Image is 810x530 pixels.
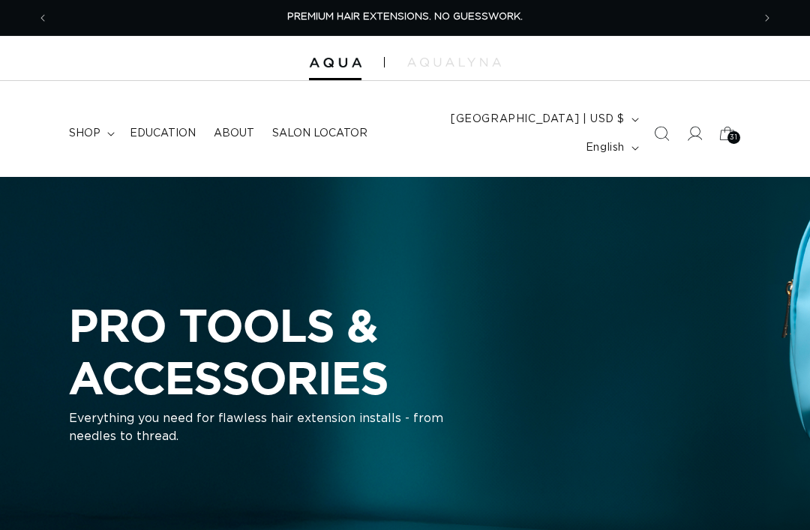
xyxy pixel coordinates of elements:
[272,127,367,140] span: Salon Locator
[407,58,501,67] img: aqualyna.com
[442,105,645,133] button: [GEOGRAPHIC_DATA] | USD $
[69,127,100,140] span: shop
[263,118,376,149] a: Salon Locator
[69,299,639,403] h2: PRO TOOLS & ACCESSORIES
[645,117,678,150] summary: Search
[69,409,444,445] p: Everything you need for flawless hair extension installs - from needles to thread.
[287,12,523,22] span: PREMIUM HAIR EXTENSIONS. NO GUESSWORK.
[751,4,784,32] button: Next announcement
[60,118,121,149] summary: shop
[586,140,625,156] span: English
[26,4,59,32] button: Previous announcement
[451,112,625,127] span: [GEOGRAPHIC_DATA] | USD $
[130,127,196,140] span: Education
[309,58,361,68] img: Aqua Hair Extensions
[730,131,737,144] span: 31
[121,118,205,149] a: Education
[214,127,254,140] span: About
[577,133,645,162] button: English
[205,118,263,149] a: About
